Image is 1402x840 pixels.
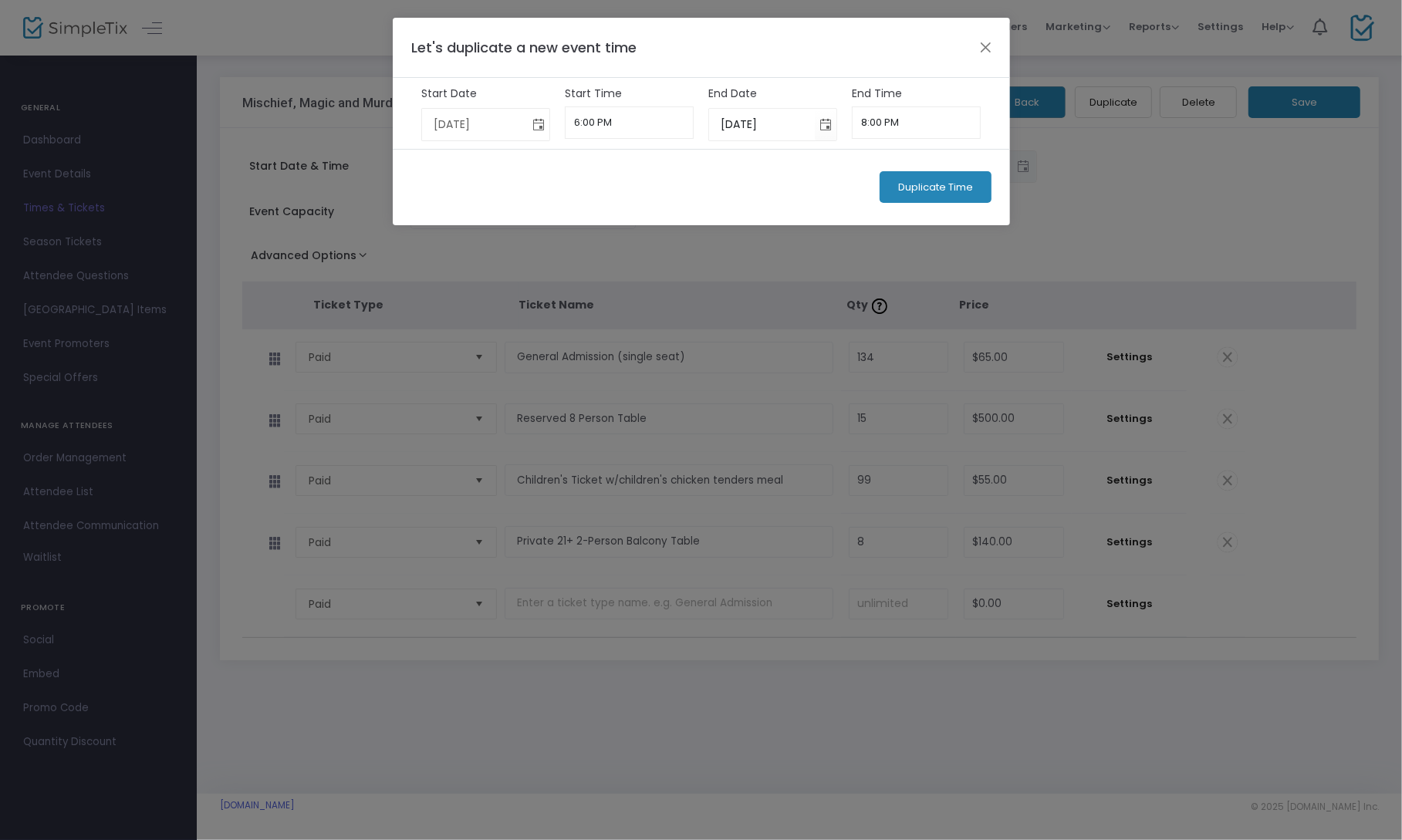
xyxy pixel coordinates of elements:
label: Start Time [565,86,694,102]
input: Select Time [565,106,694,139]
input: Select date [709,109,815,140]
label: End Time [852,86,981,102]
label: Start Date [421,86,550,102]
button: Duplicate Time [880,171,992,203]
input: Select Time [852,106,981,139]
button: Toggle calendar [815,109,836,140]
span: Duplicate Time [898,181,973,194]
input: Select date [422,109,528,140]
span: Let's duplicate a new event time [412,38,637,57]
label: End Date [708,86,837,102]
button: Close [975,37,995,57]
button: Toggle calendar [528,109,549,140]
